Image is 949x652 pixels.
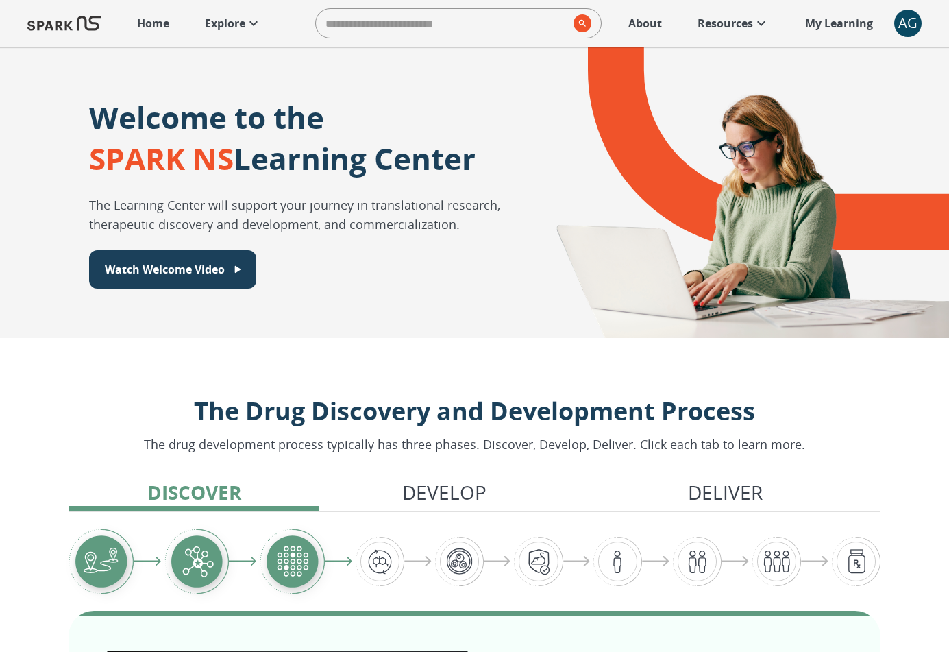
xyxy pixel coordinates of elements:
p: Home [137,15,169,32]
img: arrow-right [722,556,749,567]
a: Home [130,8,176,38]
a: Resources [691,8,776,38]
img: arrow-right [801,556,828,567]
a: My Learning [798,8,880,38]
p: Develop [402,478,486,507]
a: Explore [198,8,269,38]
p: The drug development process typically has three phases. Discover, Develop, Deliver. Click each t... [144,435,805,454]
a: About [621,8,669,38]
div: AG [894,10,922,37]
button: account of current user [894,10,922,37]
p: Deliver [688,478,763,507]
button: Watch Welcome Video [89,250,256,289]
img: arrow-right [642,556,669,567]
p: Explore [205,15,245,32]
p: Watch Welcome Video [105,261,225,278]
img: arrow-right [134,557,161,566]
p: Welcome to the Learning Center [89,97,476,179]
img: arrow-right [563,556,591,567]
p: My Learning [805,15,873,32]
p: Resources [698,15,753,32]
img: Logo of SPARK at Stanford [27,7,101,40]
p: Discover [147,478,241,507]
button: search [568,9,591,38]
img: arrow-right [229,557,256,566]
img: arrow-right [404,556,432,567]
img: arrow-right [325,557,352,566]
img: arrow-right [484,556,511,567]
p: About [628,15,662,32]
p: The Learning Center will support your journey in translational research, therapeutic discovery an... [89,195,519,234]
p: The Drug Discovery and Development Process [144,393,805,430]
span: SPARK NS [89,138,234,179]
div: Graphic showing the progression through the Discover, Develop, and Deliver pipeline, highlighting... [69,529,880,594]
